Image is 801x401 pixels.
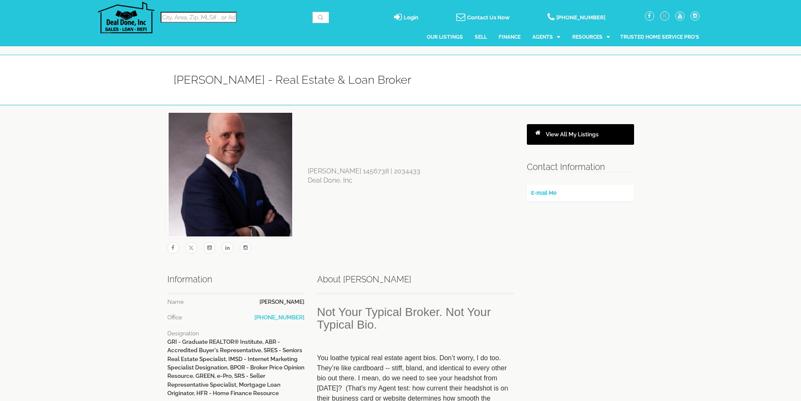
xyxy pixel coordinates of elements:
[404,14,418,21] span: Login
[532,27,560,47] a: Agents
[394,15,418,21] a: login
[174,74,411,86] h1: [PERSON_NAME] - Real Estate & Loan Broker
[531,190,557,196] a: E-mail Me
[675,12,685,19] a: youtube
[254,314,304,321] a: [PHONE_NUMBER]
[499,27,521,47] a: Finance
[308,177,420,184] h3: Deal Done, Inc
[475,27,487,47] a: Sell
[527,124,634,144] a: View All My Listings
[222,242,233,254] a: linkedin
[167,242,179,254] a: facebook
[527,162,634,172] h2: Contact Information
[308,167,420,175] h3: [PERSON_NAME] 1456738 | 2034433
[169,113,292,236] a: Shane Zuspan
[167,337,304,398] span: GRI - Graduate REALTOR® Institute, ABR - Accredited Buyer's Representative, SRES - Seniors Real E...
[167,266,304,294] h2: Information
[456,15,510,21] a: Contact Us Now
[161,12,237,23] input: City, Area, Zip, MLS# , or Addr
[259,297,304,306] span: [PERSON_NAME]
[317,266,514,294] h2: About [PERSON_NAME]
[556,14,605,21] span: [PHONE_NUMBER]
[645,12,654,19] a: facebook
[167,298,184,305] strong: Name
[572,27,610,47] a: Resources
[185,242,197,254] a: twitter
[204,242,215,254] a: youtube
[240,242,251,254] a: instagram
[167,330,199,337] strong: Designation
[547,15,605,21] a: [PHONE_NUMBER]
[620,27,699,47] a: Trusted Home Service Pro's
[467,14,510,21] span: Contact Us Now
[317,305,491,331] span: Not Your Typical Broker. Not Your Typical Bio.
[690,12,700,19] a: instagram
[660,12,669,19] a: twitter
[427,27,463,47] a: Our Listings
[167,314,182,321] strong: Office
[98,2,154,33] img: Deal Done, Inc Logo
